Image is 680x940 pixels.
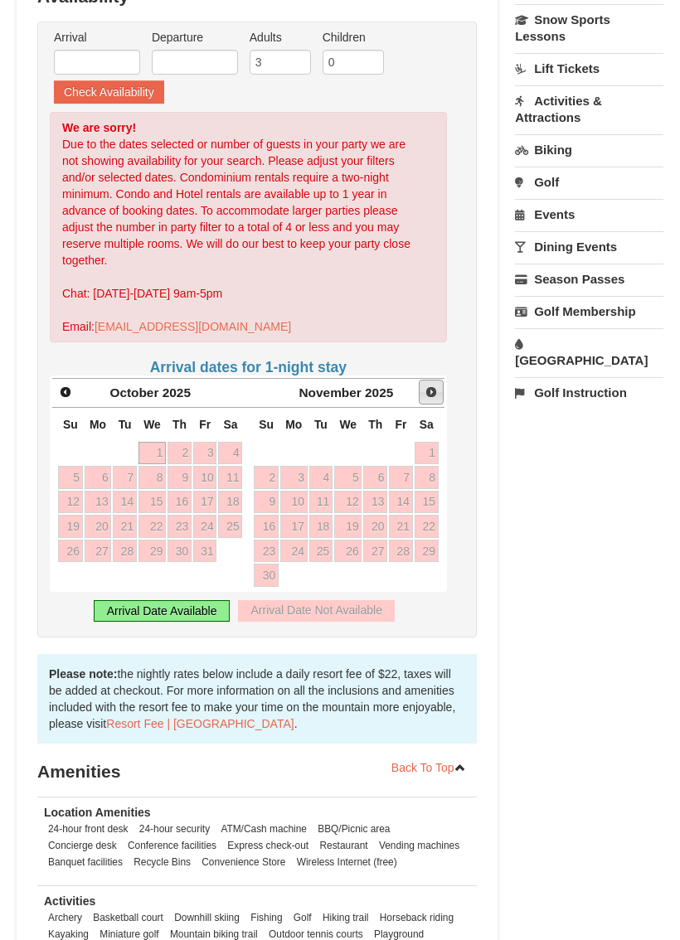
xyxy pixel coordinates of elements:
a: 3 [280,466,308,489]
li: Express check-out [223,837,313,854]
a: 7 [113,466,136,489]
a: 15 [138,491,166,514]
a: 22 [138,515,166,538]
a: 23 [168,515,192,538]
a: Back To Top [381,755,477,780]
a: 2 [168,442,192,465]
li: Hiking trail [318,909,373,926]
a: 18 [218,491,242,514]
a: 11 [218,466,242,489]
a: [GEOGRAPHIC_DATA] [515,328,663,376]
a: 5 [58,466,83,489]
a: 12 [334,491,362,514]
label: Arrival [54,29,140,46]
a: Snow Sports Lessons [515,4,663,51]
a: 4 [309,466,333,489]
span: Next [425,385,438,399]
a: Lift Tickets [515,53,663,84]
a: 19 [58,515,83,538]
a: 14 [113,491,136,514]
li: ATM/Cash machine [216,821,311,837]
li: Archery [44,909,86,926]
a: Golf Membership [515,296,663,327]
span: Sunday [63,418,78,431]
li: Restaurant [315,837,372,854]
div: Arrival Date Not Available [238,600,394,622]
span: Saturday [223,418,237,431]
span: November [299,385,362,400]
a: 15 [415,491,439,514]
a: Resort Fee | [GEOGRAPHIC_DATA] [106,717,294,730]
span: Tuesday [314,418,328,431]
a: 25 [218,515,242,538]
div: Arrival Date Available [94,600,231,622]
a: 25 [309,540,333,563]
a: 22 [415,515,439,538]
a: 4 [218,442,242,465]
a: 26 [334,540,362,563]
a: 29 [415,540,439,563]
div: Due to the dates selected or number of guests in your party we are not showing availability for y... [50,112,447,342]
div: the nightly rates below include a daily resort fee of $22, taxes will be added at checkout. For m... [37,654,477,744]
a: 21 [113,515,136,538]
strong: We are sorry! [62,121,136,134]
a: 10 [280,491,308,514]
a: 18 [309,515,333,538]
a: 26 [58,540,83,563]
a: 27 [363,540,387,563]
a: Next [419,380,444,405]
label: Departure [152,29,238,46]
a: Events [515,199,663,230]
li: Fishing [246,909,286,926]
a: 8 [415,466,439,489]
li: Golf [289,909,316,926]
li: Vending machines [375,837,464,854]
a: Biking [515,134,663,165]
a: 9 [254,491,279,514]
a: Activities & Attractions [515,85,663,133]
li: 24-hour front desk [44,821,133,837]
a: 20 [85,515,112,538]
a: 20 [363,515,387,538]
a: 21 [389,515,412,538]
span: Monday [285,418,302,431]
a: Golf Instruction [515,377,663,408]
span: Saturday [420,418,434,431]
li: Conference facilities [124,837,221,854]
a: 31 [193,540,216,563]
span: Tuesday [119,418,132,431]
span: Monday [90,418,106,431]
a: 16 [254,515,279,538]
span: Prev [59,385,72,399]
label: Adults [250,29,311,46]
a: Golf [515,167,663,197]
span: Thursday [172,418,187,431]
span: October [109,385,158,400]
a: 28 [113,540,136,563]
a: 17 [193,491,216,514]
a: 2 [254,466,279,489]
a: 10 [193,466,216,489]
li: BBQ/Picnic area [313,821,394,837]
a: 8 [138,466,166,489]
strong: Please note: [49,667,117,681]
li: Recycle Bins [129,854,195,870]
li: Banquet facilities [44,854,127,870]
a: 11 [309,491,333,514]
a: 13 [85,491,112,514]
a: 5 [334,466,362,489]
span: Friday [199,418,211,431]
a: 14 [389,491,412,514]
a: 24 [280,540,308,563]
li: Wireless Internet (free) [293,854,401,870]
a: Prev [54,380,77,404]
a: 19 [334,515,362,538]
span: Friday [396,418,407,431]
h4: Arrival dates for 1-night stay [50,359,447,376]
li: Concierge desk [44,837,121,854]
span: Sunday [259,418,274,431]
a: 1 [138,442,166,465]
span: Thursday [368,418,382,431]
li: Basketball court [89,909,168,926]
a: 30 [254,564,279,587]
